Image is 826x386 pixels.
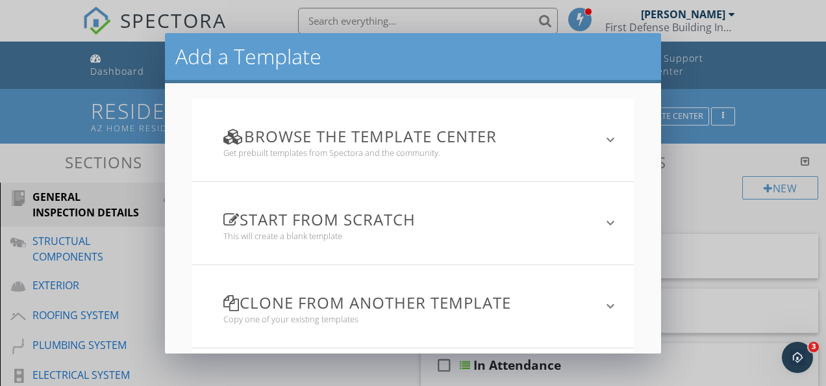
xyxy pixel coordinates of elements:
[223,127,586,145] h3: Browse the Template Center
[223,314,586,324] div: Copy one of your existing templates
[223,148,586,158] div: Get prebuilt templates from Spectora and the community.
[603,132,618,148] i: keyboard_arrow_down
[603,215,618,231] i: keyboard_arrow_down
[223,231,586,241] div: This will create a blank template
[175,44,650,70] h2: Add a Template
[223,211,586,228] h3: Start from scratch
[603,298,618,314] i: keyboard_arrow_down
[782,342,813,373] iframe: Intercom live chat
[223,294,586,311] h3: Clone from another template
[808,342,819,352] span: 3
